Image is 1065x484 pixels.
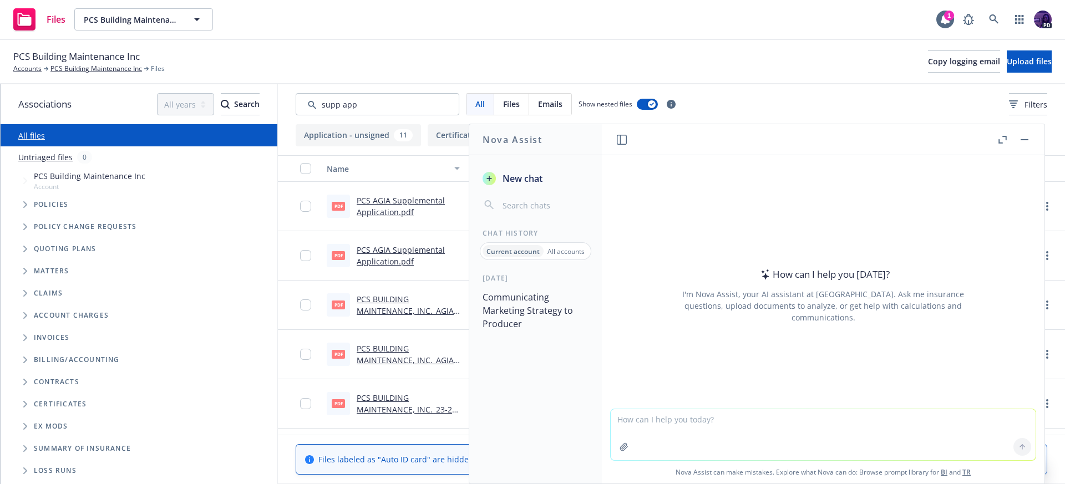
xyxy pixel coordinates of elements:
span: Filters [1009,99,1047,110]
span: Invoices [34,334,70,341]
a: All files [18,130,45,141]
a: Accounts [13,64,42,74]
span: pdf [332,251,345,259]
div: Search [221,94,260,115]
span: pdf [332,300,345,309]
span: Copy logging email [928,56,1000,67]
a: PCS BUILDING MAINTENANCE, INC._AGIA Supp App PRINTED.pdf [357,343,454,377]
span: Files labeled as "Auto ID card" are hidden. [318,454,551,465]
a: Report a Bug [957,8,980,30]
span: Files [47,15,65,24]
a: Search [983,8,1005,30]
p: Current account [486,247,540,256]
a: Untriaged files [18,151,73,163]
span: PCS Building Maintenance Inc [84,14,180,26]
a: more [1041,200,1054,213]
button: PCS Building Maintenance Inc [74,8,213,30]
span: Files [503,98,520,110]
span: PCS Building Maintenance Inc [34,170,145,182]
div: 11 [394,129,413,141]
div: Tree Example [1,168,277,349]
span: Upload files [1007,56,1052,67]
a: PCS AGIA Supplemental Application.pdf [357,244,445,267]
h1: Nova Assist [483,133,542,146]
span: Loss Runs [34,467,77,474]
span: pdf [332,399,345,407]
span: PCS Building Maintenance Inc [13,49,140,64]
svg: Search [221,100,230,109]
span: Claims [34,290,63,297]
p: All accounts [547,247,585,256]
input: Toggle Row Selected [300,299,311,310]
span: Summary of insurance [34,445,131,452]
span: Certificates [34,401,87,407]
a: more [1041,348,1054,361]
button: Certificate of insurance [428,124,556,146]
div: How can I help you [DATE]? [757,267,890,282]
button: Upload files [1007,50,1052,73]
span: All [475,98,485,110]
span: Show nested files [579,99,632,109]
span: pdf [332,202,345,210]
button: Copy logging email [928,50,1000,73]
input: Toggle Row Selected [300,398,311,409]
a: TR [962,467,971,477]
a: more [1041,298,1054,312]
button: File type [464,155,606,182]
span: Emails [538,98,562,110]
a: Switch app [1008,8,1031,30]
input: Search by keyword... [296,93,459,115]
span: Ex Mods [34,423,68,430]
span: Associations [18,97,72,111]
a: PCS AGIA Supplemental Application.pdf [357,195,445,217]
input: Toggle Row Selected [300,201,311,212]
div: I'm Nova Assist, your AI assistant at [GEOGRAPHIC_DATA]. Ask me insurance questions, upload docum... [667,288,979,323]
button: SearchSearch [221,93,260,115]
a: BI [941,467,947,477]
img: photo [1034,11,1052,28]
span: Billing/Accounting [34,356,120,363]
span: Account [34,182,145,191]
input: Search chats [500,197,589,213]
input: Toggle Row Selected [300,250,311,261]
a: more [1041,249,1054,262]
div: Name [327,163,448,175]
div: Chat History [469,228,602,238]
button: Filters [1009,93,1047,115]
span: Quoting plans [34,246,97,252]
input: Select all [300,163,311,174]
span: Policy change requests [34,223,136,230]
span: Account charges [34,312,109,319]
button: New chat [478,169,593,188]
a: PCS BUILDING MAINTENANCE, INC._AGIA Supp App.pdf [357,294,454,328]
span: Matters [34,268,69,274]
div: 1 [944,11,954,21]
a: PCS BUILDING MAINTENANCE, INC._23-24 AGIA Supp App.pdf [357,393,457,426]
button: Communicating Marketing Strategy to Producer [478,287,593,334]
span: Nova Assist can make mistakes. Explore what Nova can do: Browse prompt library for and [606,461,1040,483]
span: Policies [34,201,69,208]
input: Toggle Row Selected [300,349,311,360]
span: Files [151,64,165,74]
button: Name [322,155,464,182]
a: PCS Building Maintenance Inc [50,64,142,74]
span: pdf [332,350,345,358]
a: more [1041,397,1054,410]
div: 0 [77,151,92,164]
span: Filters [1025,99,1047,110]
span: Contracts [34,379,79,385]
button: Application - unsigned [296,124,421,146]
div: [DATE] [469,273,602,283]
a: Files [9,4,70,35]
span: New chat [500,172,542,185]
